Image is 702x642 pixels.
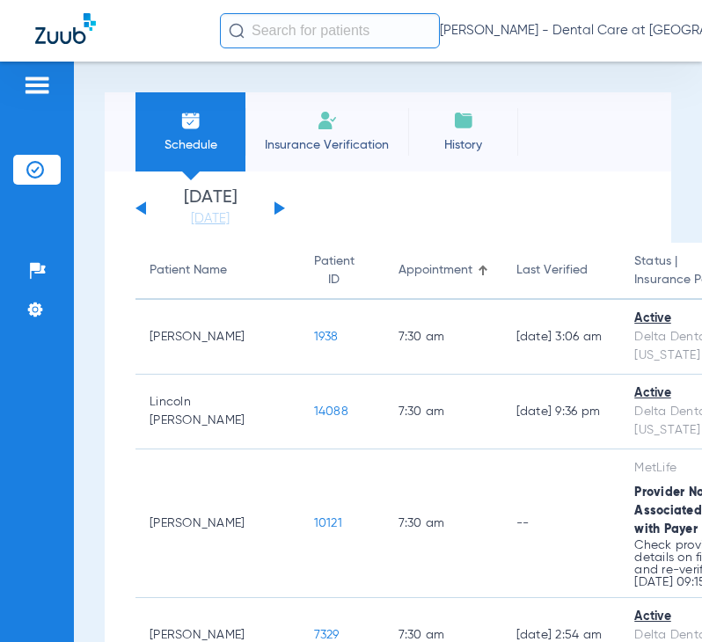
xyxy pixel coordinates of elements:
[384,449,502,598] td: 7:30 AM
[229,23,245,39] img: Search Icon
[314,331,339,343] span: 1938
[502,375,621,449] td: [DATE] 9:36 PM
[35,13,96,44] img: Zuub Logo
[157,189,263,228] li: [DATE]
[259,136,395,154] span: Insurance Verification
[421,136,505,154] span: History
[157,210,263,228] a: [DATE]
[453,110,474,131] img: History
[314,405,348,418] span: 14088
[384,375,502,449] td: 7:30 AM
[314,252,355,289] div: Patient ID
[23,75,51,96] img: hamburger-icon
[502,449,621,598] td: --
[180,110,201,131] img: Schedule
[317,110,338,131] img: Manual Insurance Verification
[399,261,472,280] div: Appointment
[384,300,502,375] td: 7:30 AM
[135,300,300,375] td: [PERSON_NAME]
[135,449,300,598] td: [PERSON_NAME]
[220,13,440,48] input: Search for patients
[135,375,300,449] td: Lincoln [PERSON_NAME]
[150,261,286,280] div: Patient Name
[314,517,342,529] span: 10121
[399,261,488,280] div: Appointment
[149,136,232,154] span: Schedule
[314,629,340,641] span: 7329
[502,300,621,375] td: [DATE] 3:06 AM
[516,261,588,280] div: Last Verified
[516,261,607,280] div: Last Verified
[150,261,227,280] div: Patient Name
[314,252,370,289] div: Patient ID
